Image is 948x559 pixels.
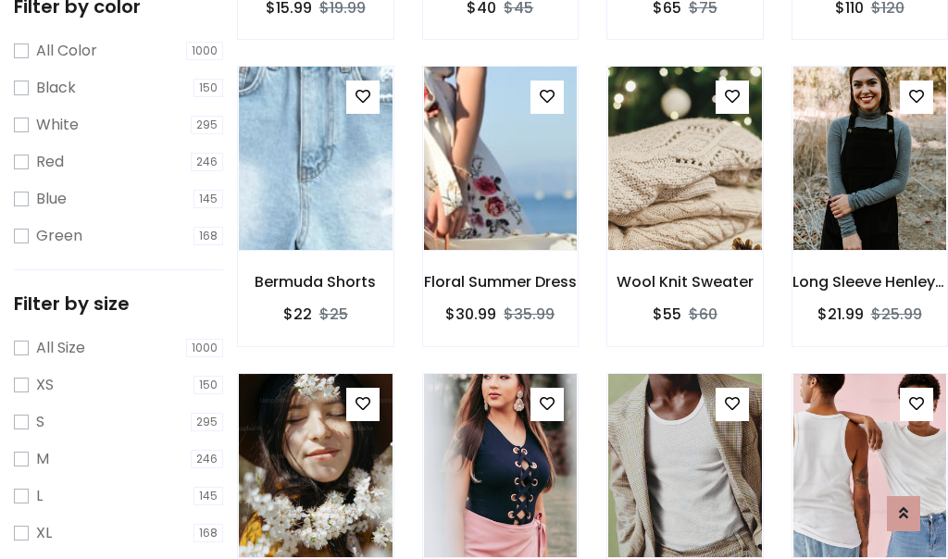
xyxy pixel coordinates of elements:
h6: $30.99 [445,305,496,323]
label: L [36,485,43,507]
span: 246 [191,153,223,171]
h6: Bermuda Shorts [238,273,393,291]
del: $25 [319,304,348,325]
span: 150 [193,376,223,394]
label: Black [36,77,76,99]
label: XS [36,374,54,396]
label: Green [36,225,82,247]
h6: Long Sleeve Henley T-Shirt [792,273,948,291]
span: 295 [191,413,223,431]
h6: $55 [653,305,681,323]
h6: Wool Knit Sweater [607,273,763,291]
span: 1000 [186,339,223,357]
h6: $21.99 [817,305,864,323]
label: S [36,411,44,433]
span: 150 [193,79,223,97]
del: $35.99 [504,304,555,325]
span: 1000 [186,42,223,60]
del: $60 [689,304,717,325]
label: All Color [36,40,97,62]
del: $25.99 [871,304,922,325]
h6: $22 [283,305,312,323]
label: Blue [36,188,67,210]
label: XL [36,522,52,544]
label: Red [36,151,64,173]
label: White [36,114,79,136]
label: All Size [36,337,85,359]
h5: Filter by size [14,292,223,315]
span: 168 [193,227,223,245]
h6: Floral Summer Dress [423,273,579,291]
span: 295 [191,116,223,134]
label: M [36,448,49,470]
span: 246 [191,450,223,468]
span: 168 [193,524,223,542]
span: 145 [193,487,223,505]
span: 145 [193,190,223,208]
